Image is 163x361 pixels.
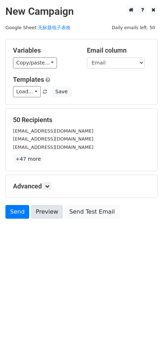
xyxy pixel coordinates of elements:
small: [EMAIL_ADDRESS][DOMAIN_NAME] [13,136,93,142]
a: 无标题电子表格 [38,25,71,30]
h5: 50 Recipients [13,116,150,124]
a: Preview [31,205,63,219]
button: Save [52,86,71,97]
iframe: Chat Widget [127,326,163,361]
h2: New Campaign [5,5,158,18]
small: [EMAIL_ADDRESS][DOMAIN_NAME] [13,144,93,150]
a: +47 more [13,155,43,164]
span: Daily emails left: 50 [109,24,158,32]
div: 聊天小组件 [127,326,163,361]
h5: Email column [87,46,150,54]
a: Send Test Email [65,205,119,219]
small: [EMAIL_ADDRESS][DOMAIN_NAME] [13,128,93,134]
a: Templates [13,76,44,83]
small: Google Sheet: [5,25,71,30]
h5: Advanced [13,182,150,190]
a: Copy/paste... [13,57,57,68]
a: Send [5,205,29,219]
a: Daily emails left: 50 [109,25,158,30]
h5: Variables [13,46,76,54]
a: Load... [13,86,41,97]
